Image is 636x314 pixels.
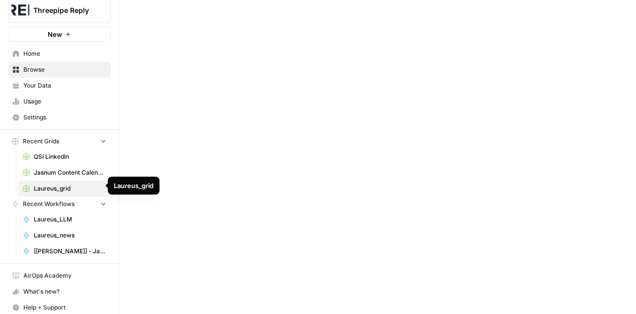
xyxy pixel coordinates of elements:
[8,134,111,149] button: Recent Grids
[48,29,62,39] span: New
[8,94,111,109] a: Usage
[8,78,111,94] a: Your Data
[23,97,106,106] span: Usage
[18,243,111,259] a: [[PERSON_NAME]] - Jasnum Articles
[18,211,111,227] a: Laureus_LLM
[23,113,106,122] span: Settings
[34,168,106,177] span: Jasnum Content Calendar
[34,247,106,256] span: [[PERSON_NAME]] - Jasnum Articles
[18,165,111,181] a: Jasnum Content Calendar
[34,152,106,161] span: QSI LinkedIn
[33,5,93,15] span: Threepipe Reply
[8,46,111,62] a: Home
[18,149,111,165] a: QSI LinkedIn
[34,215,106,224] span: Laureus_LLM
[8,284,110,299] div: What's new?
[8,284,111,300] button: What's new?
[8,268,111,284] a: AirOps Academy
[23,65,106,74] span: Browse
[8,197,111,211] button: Recent Workflows
[23,271,106,280] span: AirOps Academy
[23,49,106,58] span: Home
[23,303,106,312] span: Help + Support
[23,81,106,90] span: Your Data
[18,227,111,243] a: Laureus_news
[34,184,106,193] span: Laureus_grid
[23,200,75,209] span: Recent Workflows
[11,1,29,19] img: Threepipe Reply Logo
[18,181,111,197] a: Laureus_grid
[34,231,106,240] span: Laureus_news
[8,109,111,125] a: Settings
[8,27,111,42] button: New
[23,137,59,146] span: Recent Grids
[8,62,111,78] a: Browse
